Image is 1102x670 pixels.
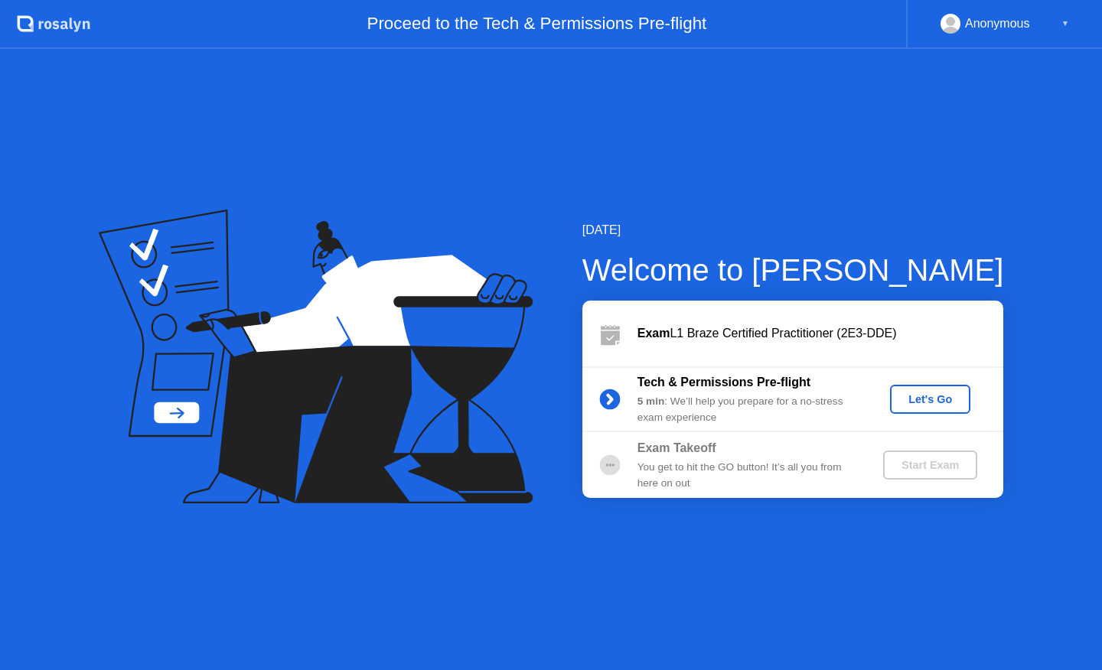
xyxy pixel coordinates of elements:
div: Welcome to [PERSON_NAME] [582,247,1004,293]
div: Let's Go [896,393,964,405]
button: Let's Go [890,385,970,414]
div: You get to hit the GO button! It’s all you from here on out [637,460,858,491]
div: Start Exam [889,459,971,471]
div: : We’ll help you prepare for a no-stress exam experience [637,394,858,425]
b: Tech & Permissions Pre-flight [637,376,810,389]
button: Start Exam [883,450,977,480]
b: 5 min [637,395,665,407]
div: Anonymous [965,14,1030,34]
div: ▼ [1061,14,1069,34]
div: L1 Braze Certified Practitioner (2E3-DDE) [637,324,1003,343]
b: Exam Takeoff [637,441,716,454]
div: [DATE] [582,221,1004,239]
b: Exam [637,327,670,340]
